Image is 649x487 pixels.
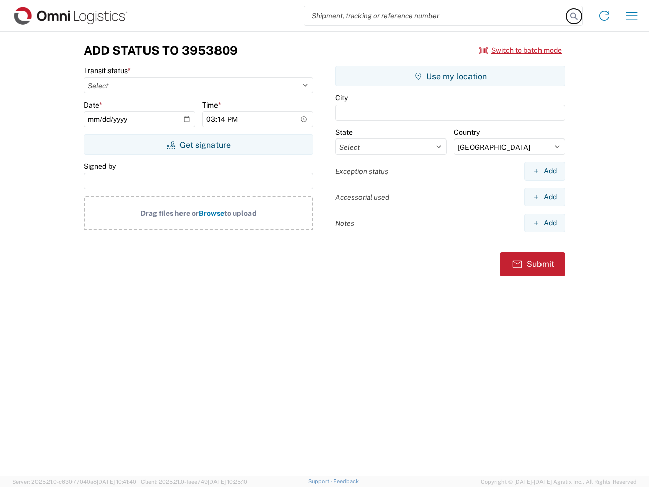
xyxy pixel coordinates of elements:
input: Shipment, tracking or reference number [304,6,567,25]
label: Time [202,100,221,110]
label: City [335,93,348,102]
span: Copyright © [DATE]-[DATE] Agistix Inc., All Rights Reserved [481,477,637,486]
label: Notes [335,219,354,228]
label: Accessorial used [335,193,389,202]
button: Add [524,214,565,232]
label: Transit status [84,66,131,75]
button: Add [524,162,565,181]
span: Server: 2025.21.0-c63077040a8 [12,479,136,485]
button: Submit [500,252,565,276]
span: [DATE] 10:25:10 [208,479,247,485]
span: Drag files here or [140,209,199,217]
button: Add [524,188,565,206]
span: [DATE] 10:41:40 [97,479,136,485]
label: State [335,128,353,137]
a: Support [308,478,334,484]
label: Country [454,128,480,137]
button: Get signature [84,134,313,155]
label: Exception status [335,167,388,176]
span: Browse [199,209,224,217]
label: Signed by [84,162,116,171]
a: Feedback [333,478,359,484]
button: Switch to batch mode [479,42,562,59]
h3: Add Status to 3953809 [84,43,238,58]
label: Date [84,100,102,110]
button: Use my location [335,66,565,86]
span: Client: 2025.21.0-faee749 [141,479,247,485]
span: to upload [224,209,257,217]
